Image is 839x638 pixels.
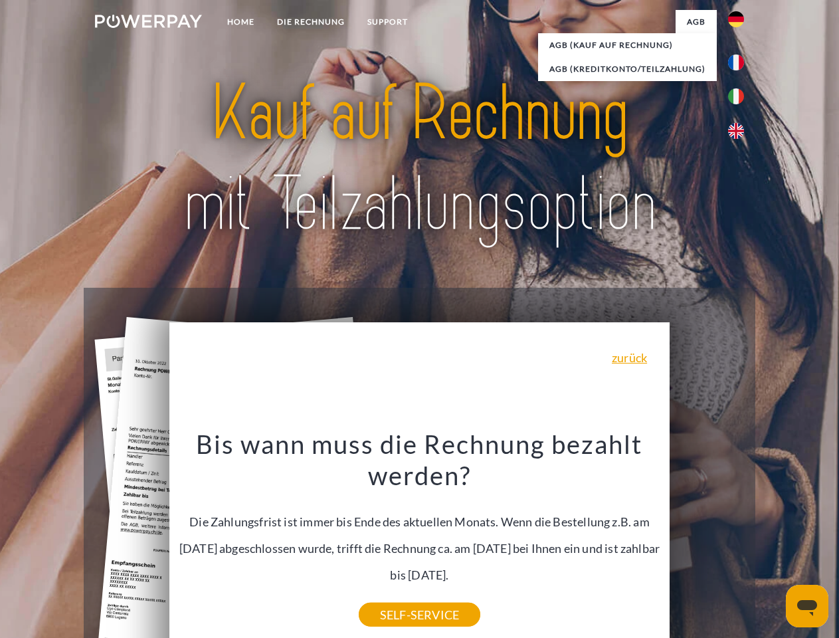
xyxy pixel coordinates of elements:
[786,585,828,627] iframe: Schaltfläche zum Öffnen des Messaging-Fensters
[676,10,717,34] a: agb
[728,11,744,27] img: de
[127,64,712,255] img: title-powerpay_de.svg
[356,10,419,34] a: SUPPORT
[266,10,356,34] a: DIE RECHNUNG
[177,428,662,615] div: Die Zahlungsfrist ist immer bis Ende des aktuellen Monats. Wenn die Bestellung z.B. am [DATE] abg...
[728,88,744,104] img: it
[728,54,744,70] img: fr
[612,352,647,364] a: zurück
[216,10,266,34] a: Home
[728,123,744,139] img: en
[538,57,717,81] a: AGB (Kreditkonto/Teilzahlung)
[538,33,717,57] a: AGB (Kauf auf Rechnung)
[95,15,202,28] img: logo-powerpay-white.svg
[177,428,662,492] h3: Bis wann muss die Rechnung bezahlt werden?
[359,603,480,627] a: SELF-SERVICE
